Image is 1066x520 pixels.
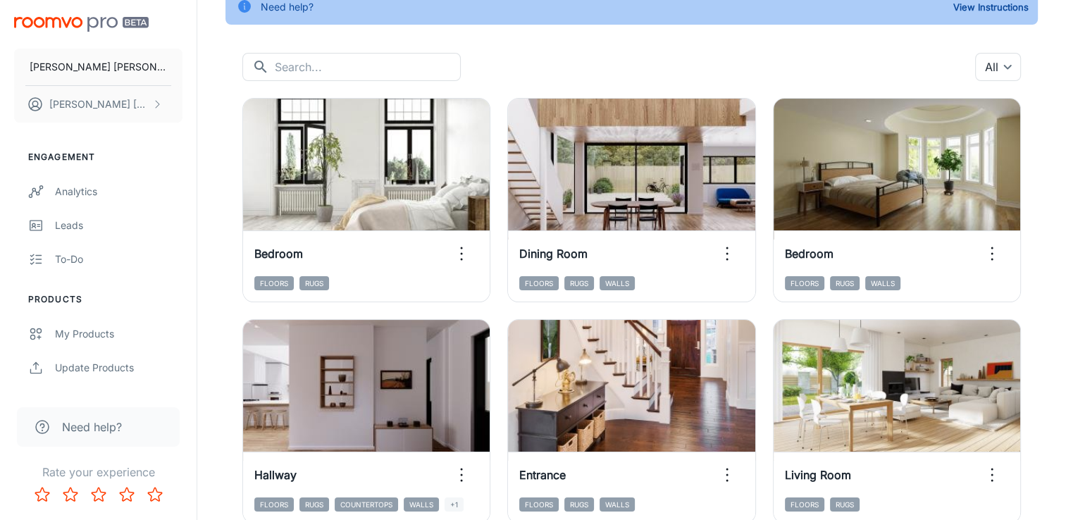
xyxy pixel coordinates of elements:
[600,497,635,512] span: Walls
[55,326,182,342] div: My Products
[275,53,461,81] input: Search...
[56,481,85,509] button: Rate 2 star
[85,481,113,509] button: Rate 3 star
[830,497,860,512] span: Rugs
[28,481,56,509] button: Rate 1 star
[564,276,594,290] span: Rugs
[55,252,182,267] div: To-do
[564,497,594,512] span: Rugs
[299,497,329,512] span: Rugs
[404,497,439,512] span: Walls
[14,86,182,123] button: [PERSON_NAME] [PERSON_NAME]
[254,276,294,290] span: Floors
[519,276,559,290] span: Floors
[11,464,185,481] p: Rate your experience
[785,497,824,512] span: Floors
[55,218,182,233] div: Leads
[519,245,588,262] h6: Dining Room
[49,97,149,112] p: [PERSON_NAME] [PERSON_NAME]
[62,419,122,435] span: Need help?
[55,360,182,376] div: Update Products
[113,481,141,509] button: Rate 4 star
[14,49,182,85] button: [PERSON_NAME] [PERSON_NAME]
[254,497,294,512] span: Floors
[785,466,851,483] h6: Living Room
[785,245,833,262] h6: Bedroom
[335,497,398,512] span: Countertops
[519,466,566,483] h6: Entrance
[600,276,635,290] span: Walls
[55,184,182,199] div: Analytics
[445,497,464,512] span: +1
[14,17,149,32] img: Roomvo PRO Beta
[254,466,297,483] h6: Hallway
[975,53,1021,81] div: All
[519,497,559,512] span: Floors
[785,276,824,290] span: Floors
[254,245,303,262] h6: Bedroom
[141,481,169,509] button: Rate 5 star
[299,276,329,290] span: Rugs
[865,276,900,290] span: Walls
[830,276,860,290] span: Rugs
[30,59,167,75] p: [PERSON_NAME] [PERSON_NAME]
